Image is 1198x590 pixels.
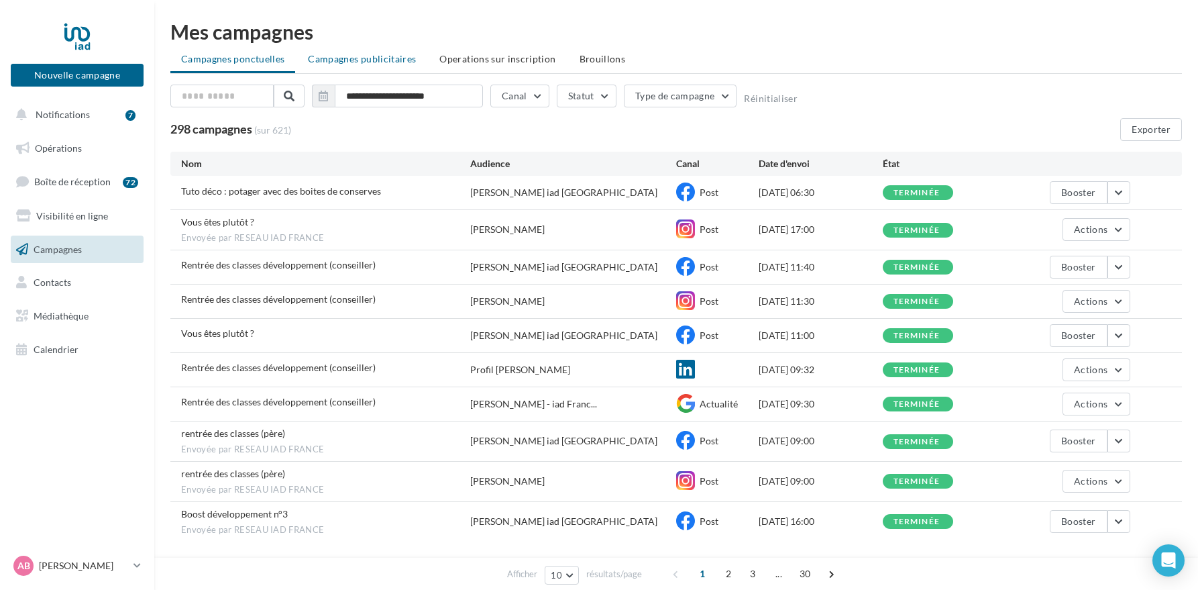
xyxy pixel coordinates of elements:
[181,328,254,339] span: Vous êtes plutôt ?
[470,434,657,448] div: [PERSON_NAME] iad [GEOGRAPHIC_DATA]
[624,85,737,107] button: Type de campagne
[893,332,940,340] div: terminée
[8,101,141,129] button: Notifications 7
[1152,544,1185,577] div: Open Intercom Messenger
[8,236,146,264] a: Campagnes
[34,310,89,322] span: Médiathèque
[8,134,146,162] a: Opérations
[1050,430,1107,452] button: Booster
[759,363,883,377] div: [DATE] 09:32
[1074,295,1107,307] span: Actions
[700,435,718,446] span: Post
[1074,475,1107,487] span: Actions
[1074,364,1107,375] span: Actions
[470,157,677,170] div: Audience
[742,563,763,585] span: 3
[893,189,940,197] div: terminée
[35,142,82,154] span: Opérations
[893,518,940,526] div: terminée
[34,344,78,355] span: Calendrier
[507,568,537,581] span: Afficher
[759,186,883,199] div: [DATE] 06:30
[700,330,718,341] span: Post
[36,210,108,222] span: Visibilité en ligne
[700,515,718,527] span: Post
[8,268,146,297] a: Contacts
[893,263,940,272] div: terminée
[34,176,111,187] span: Boîte de réception
[1063,393,1130,415] button: Actions
[1050,324,1107,347] button: Booster
[470,475,545,488] div: [PERSON_NAME]
[700,261,718,273] span: Post
[700,475,718,487] span: Post
[1074,224,1107,235] span: Actions
[893,438,940,446] div: terminée
[470,223,545,236] div: [PERSON_NAME]
[1074,398,1107,409] span: Actions
[34,277,71,288] span: Contacts
[8,167,146,196] a: Boîte de réception72
[125,110,135,121] div: 7
[676,157,759,170] div: Canal
[768,563,789,585] span: ...
[1050,256,1107,279] button: Booster
[181,508,288,520] span: Boost développement n°3
[893,297,940,306] div: terminée
[883,157,1007,170] div: État
[551,570,562,581] span: 10
[700,398,738,409] span: Actualité
[700,187,718,198] span: Post
[181,362,376,373] span: Rentrée des classes développement (conseiller)
[181,396,376,407] span: Rentrée des classes développement (conseiller)
[759,295,883,308] div: [DATE] 11:30
[470,363,570,377] div: Profil [PERSON_NAME]
[1120,118,1182,141] button: Exporter
[470,397,597,411] span: [PERSON_NAME] - iad Franc...
[254,124,291,137] span: (sur 621)
[439,53,555,64] span: Operations sur inscription
[586,568,642,581] span: résultats/page
[39,559,128,573] p: [PERSON_NAME]
[1063,470,1130,493] button: Actions
[744,93,798,104] button: Réinitialiser
[470,260,657,274] div: [PERSON_NAME] iad [GEOGRAPHIC_DATA]
[11,553,144,579] a: AB [PERSON_NAME]
[181,428,285,439] span: rentrée des classes (père)
[181,232,470,244] span: Envoyée par RESEAU IAD FRANCE
[1050,510,1107,533] button: Booster
[181,468,285,479] span: rentrée des classes (père)
[181,216,254,228] span: Vous êtes plutôt ?
[557,85,616,107] button: Statut
[470,186,657,199] div: [PERSON_NAME] iad [GEOGRAPHIC_DATA]
[181,524,470,536] span: Envoyée par RESEAU IAD FRANCE
[759,260,883,274] div: [DATE] 11:40
[34,243,82,254] span: Campagnes
[181,185,381,197] span: Tuto déco : potager avec des boites de conserves
[17,559,30,573] span: AB
[181,444,470,456] span: Envoyée par RESEAU IAD FRANCE
[893,366,940,375] div: terminée
[8,202,146,230] a: Visibilité en ligne
[700,295,718,307] span: Post
[8,302,146,330] a: Médiathèque
[759,475,883,488] div: [DATE] 09:00
[181,157,470,170] div: Nom
[893,226,940,235] div: terminée
[490,85,549,107] button: Canal
[545,566,579,585] button: 10
[11,64,144,87] button: Nouvelle campagne
[893,400,940,409] div: terminée
[181,484,470,496] span: Envoyée par RESEAU IAD FRANCE
[759,157,883,170] div: Date d'envoi
[1063,218,1130,241] button: Actions
[470,329,657,342] div: [PERSON_NAME] iad [GEOGRAPHIC_DATA]
[700,224,718,235] span: Post
[893,477,940,486] div: terminée
[794,563,816,585] span: 30
[8,336,146,364] a: Calendrier
[1063,358,1130,381] button: Actions
[1050,181,1107,204] button: Booster
[759,329,883,342] div: [DATE] 11:00
[308,53,416,64] span: Campagnes publicitaires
